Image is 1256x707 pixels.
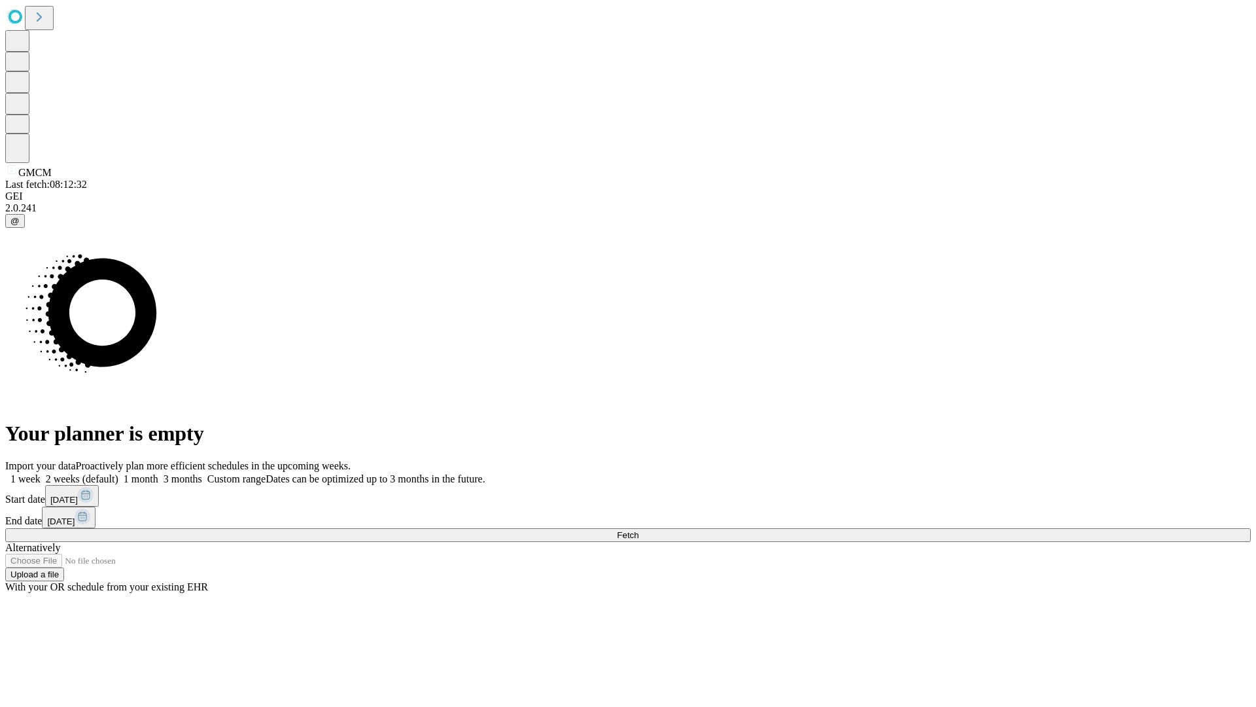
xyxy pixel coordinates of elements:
[47,517,75,526] span: [DATE]
[617,530,638,540] span: Fetch
[5,568,64,581] button: Upload a file
[5,528,1251,542] button: Fetch
[5,179,87,190] span: Last fetch: 08:12:32
[207,473,266,484] span: Custom range
[124,473,158,484] span: 1 month
[5,581,208,592] span: With your OR schedule from your existing EHR
[45,485,99,507] button: [DATE]
[42,507,96,528] button: [DATE]
[5,422,1251,446] h1: Your planner is empty
[5,507,1251,528] div: End date
[5,542,60,553] span: Alternatively
[266,473,485,484] span: Dates can be optimized up to 3 months in the future.
[5,460,76,471] span: Import your data
[18,167,52,178] span: GMCM
[5,202,1251,214] div: 2.0.241
[50,495,78,505] span: [DATE]
[46,473,118,484] span: 2 weeks (default)
[5,214,25,228] button: @
[5,190,1251,202] div: GEI
[10,216,20,226] span: @
[164,473,202,484] span: 3 months
[10,473,41,484] span: 1 week
[5,485,1251,507] div: Start date
[76,460,351,471] span: Proactively plan more efficient schedules in the upcoming weeks.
